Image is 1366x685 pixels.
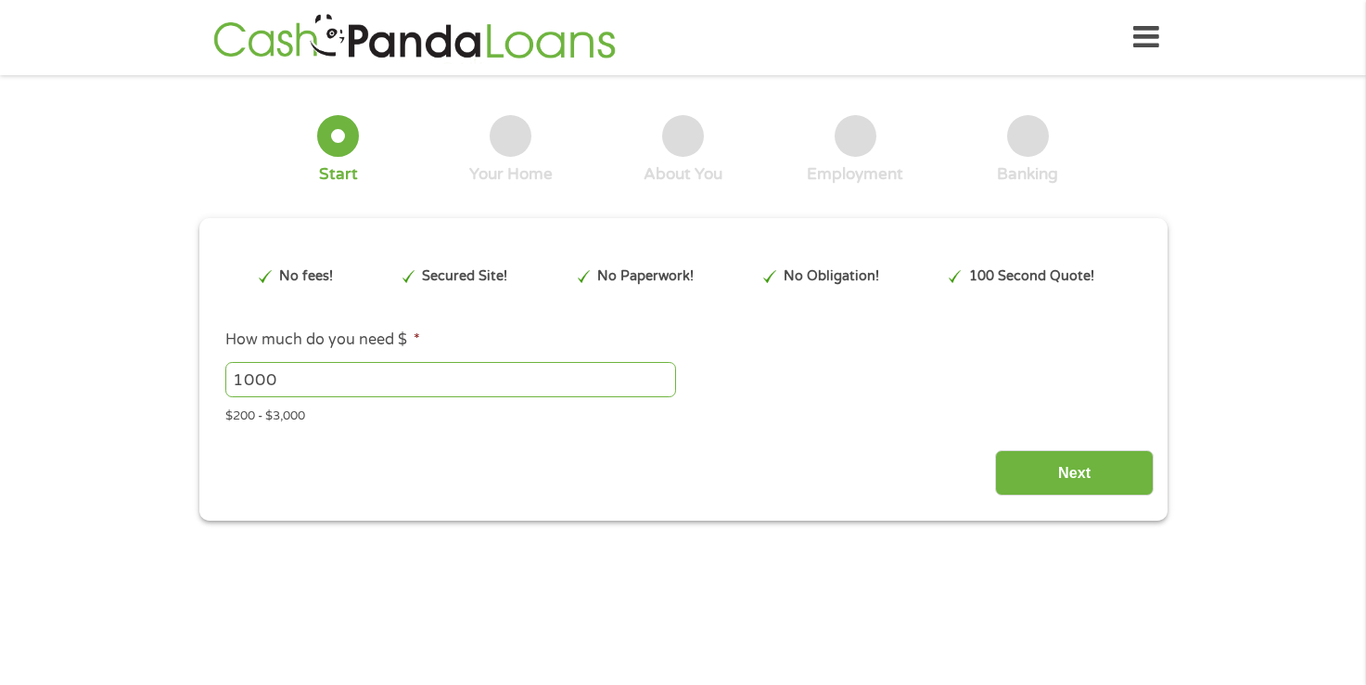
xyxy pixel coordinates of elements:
[319,164,358,185] div: Start
[644,164,722,185] div: About You
[969,266,1094,287] p: 100 Second Quote!
[784,266,879,287] p: No Obligation!
[807,164,903,185] div: Employment
[995,450,1154,496] input: Next
[422,266,507,287] p: Secured Site!
[279,266,333,287] p: No fees!
[997,164,1058,185] div: Banking
[225,401,1140,426] div: $200 - $3,000
[469,164,553,185] div: Your Home
[225,330,420,350] label: How much do you need $
[597,266,694,287] p: No Paperwork!
[208,11,621,64] img: GetLoanNow Logo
